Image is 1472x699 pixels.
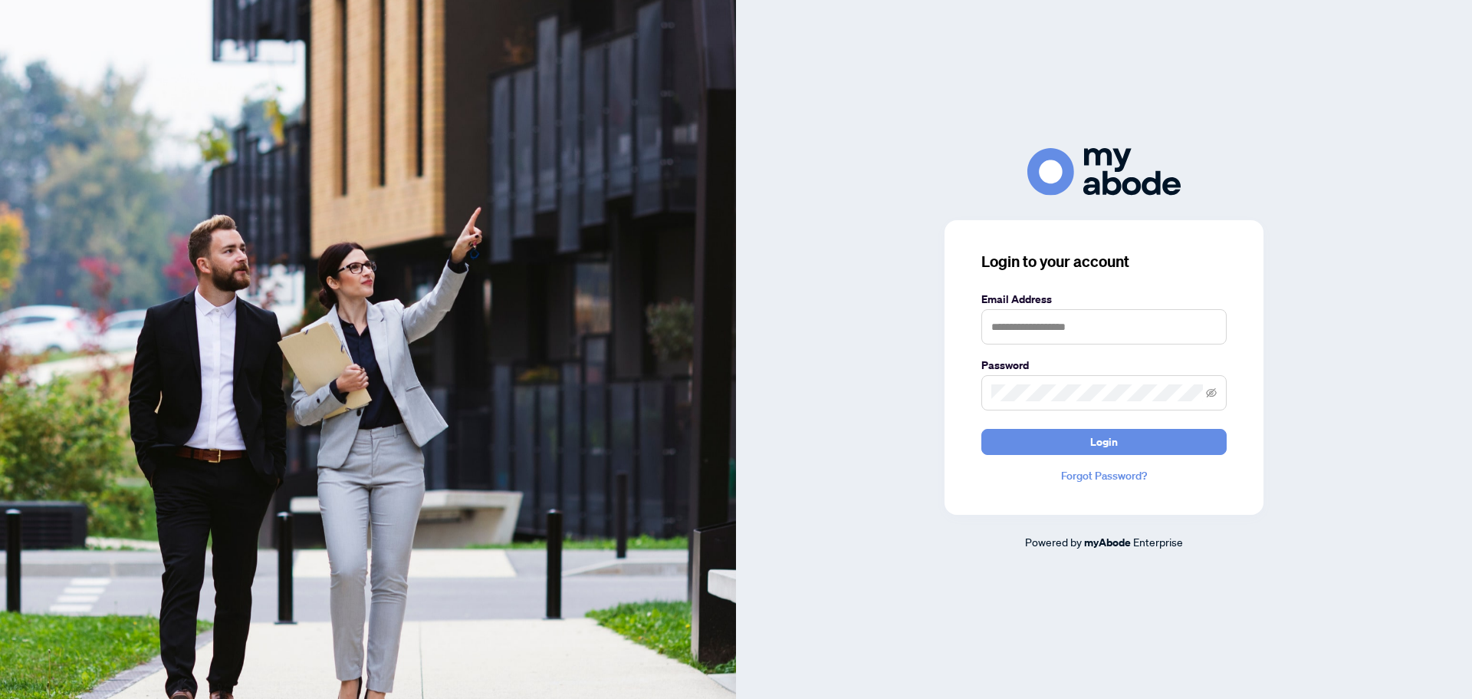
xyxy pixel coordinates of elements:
[1206,387,1217,398] span: eye-invisible
[1025,535,1082,549] span: Powered by
[981,291,1227,308] label: Email Address
[1027,148,1181,195] img: ma-logo
[1084,534,1131,551] a: myAbode
[1090,430,1118,454] span: Login
[1133,535,1183,549] span: Enterprise
[981,357,1227,374] label: Password
[981,251,1227,272] h3: Login to your account
[981,429,1227,455] button: Login
[981,467,1227,484] a: Forgot Password?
